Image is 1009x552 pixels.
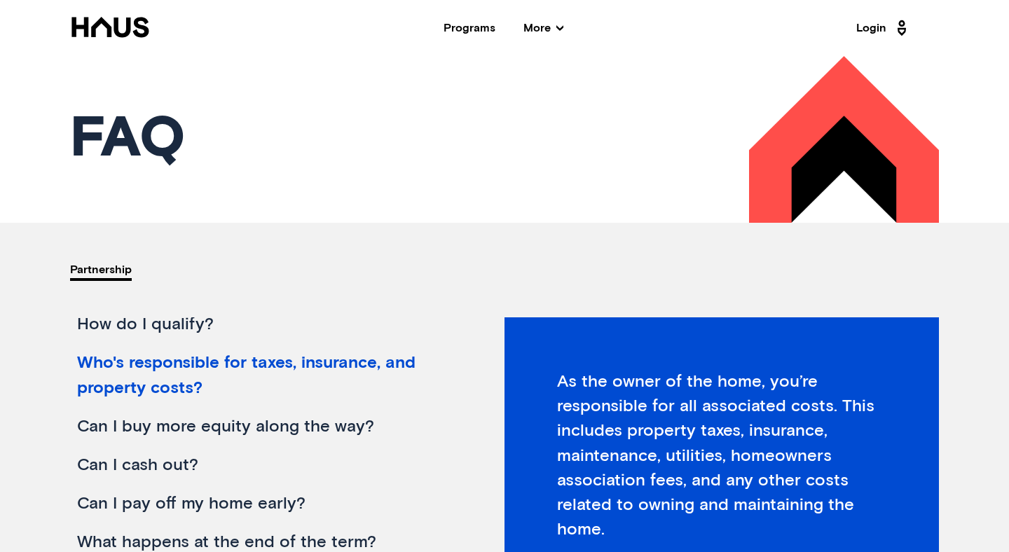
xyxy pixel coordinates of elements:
[70,408,461,446] div: Can I buy more equity along the way?
[70,344,461,407] div: Who's responsible for taxes, insurance, and property costs?
[70,111,504,167] h1: Faq
[70,485,461,523] div: Can I pay off my home early?
[70,446,461,485] div: Can I cash out?
[70,305,461,344] div: How do I qualify?
[523,22,563,34] span: More
[444,22,495,34] a: Programs
[70,258,132,282] div: partnership
[856,17,911,39] a: Login
[749,56,939,223] img: 39r6RQ6.png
